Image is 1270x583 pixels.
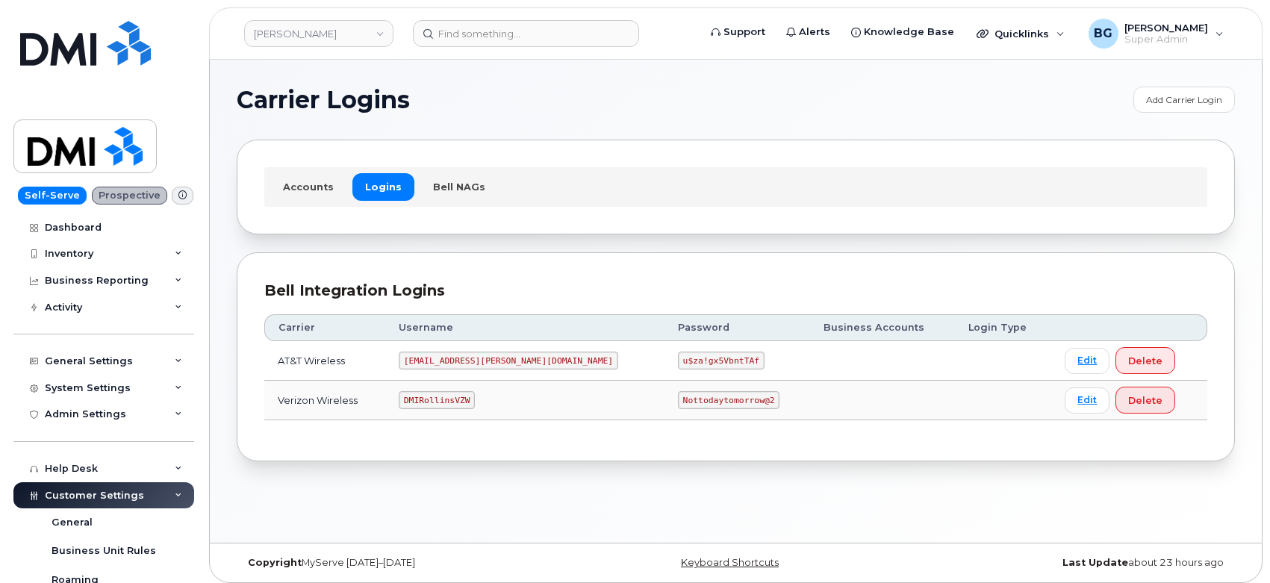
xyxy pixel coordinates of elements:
[264,280,1207,302] div: Bell Integration Logins
[1065,387,1109,414] a: Edit
[681,557,779,568] a: Keyboard Shortcuts
[237,89,410,111] span: Carrier Logins
[1128,393,1162,408] span: Delete
[264,314,385,341] th: Carrier
[1115,347,1175,374] button: Delete
[1128,354,1162,368] span: Delete
[1065,348,1109,374] a: Edit
[248,557,302,568] strong: Copyright
[352,173,414,200] a: Logins
[678,391,779,409] code: Nottodaytomorrow@2
[385,314,664,341] th: Username
[1062,557,1128,568] strong: Last Update
[399,391,475,409] code: DMIRollinsVZW
[678,352,765,370] code: u$za!gx5VbntTAf
[420,173,498,200] a: Bell NAGs
[955,314,1051,341] th: Login Type
[810,314,955,341] th: Business Accounts
[264,341,385,381] td: AT&T Wireless
[399,352,618,370] code: [EMAIL_ADDRESS][PERSON_NAME][DOMAIN_NAME]
[1133,87,1235,113] a: Add Carrier Login
[664,314,811,341] th: Password
[902,557,1235,569] div: about 23 hours ago
[1115,387,1175,414] button: Delete
[237,557,570,569] div: MyServe [DATE]–[DATE]
[264,381,385,420] td: Verizon Wireless
[270,173,346,200] a: Accounts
